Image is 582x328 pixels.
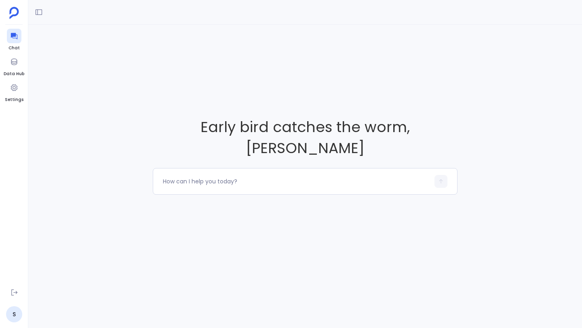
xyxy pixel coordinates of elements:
span: Early bird catches the worm , [PERSON_NAME] [153,117,458,158]
span: Settings [5,97,23,103]
span: Data Hub [4,71,24,77]
span: Chat [7,45,21,51]
a: Settings [5,80,23,103]
a: Chat [7,29,21,51]
a: S [6,306,22,322]
a: Data Hub [4,55,24,77]
img: petavue logo [9,7,19,19]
